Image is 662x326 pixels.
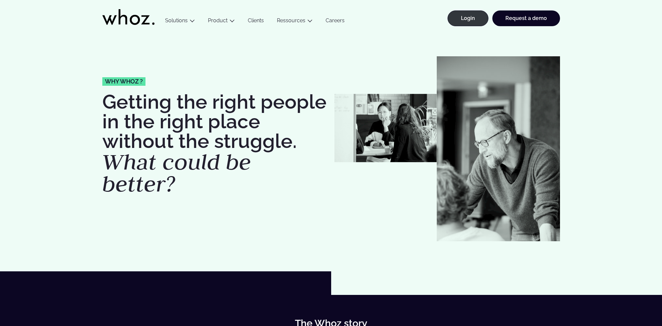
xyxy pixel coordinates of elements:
[319,17,351,26] a: Careers
[492,10,560,26] a: Request a demo
[448,10,488,26] a: Login
[241,17,270,26] a: Clients
[277,17,305,24] a: Ressources
[334,94,437,162] img: Whozzies-working
[437,56,560,241] img: Jean-Philippe Couturier whozzy
[102,92,328,195] h1: Getting the right people in the right place without the struggle.
[208,17,228,24] a: Product
[270,17,319,26] button: Ressources
[102,147,251,198] em: What could be better?
[201,17,241,26] button: Product
[159,17,201,26] button: Solutions
[105,79,143,84] span: Why whoz ?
